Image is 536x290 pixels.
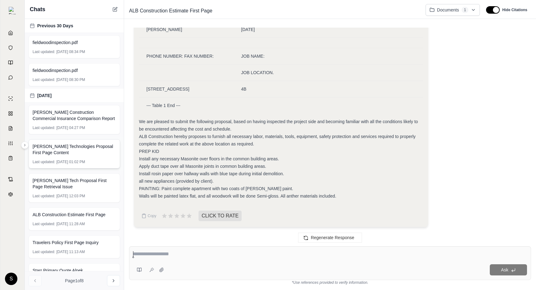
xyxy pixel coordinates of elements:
[4,151,21,165] a: Coverage Table
[33,159,55,164] span: Last updated:
[4,187,21,201] a: Legal Search Engine
[56,159,85,164] span: [DATE] 01:02 PM
[127,6,421,16] div: Edit Title
[37,92,51,99] span: [DATE]
[33,143,116,156] span: [PERSON_NAME] Technologies Proposal First Page Content
[146,27,182,32] span: [PERSON_NAME]
[298,233,362,243] button: Regenerate Response
[4,41,21,55] a: Documents Vault
[139,134,416,146] span: ALB Construction hereby proposes to furnish all necessary labor, materials, tools, equipment, saf...
[4,107,21,120] a: Policy Comparisons
[4,56,21,69] a: Prompt Library
[33,212,105,218] span: ALB Construction Estimate First Page
[30,5,45,14] span: Chats
[146,54,214,59] span: PHONE NUMBER: FAX NUMBER:
[33,67,78,74] span: fieldwoodinspection.pdf
[241,70,274,75] span: JOB LOCATION.
[146,87,189,91] span: [STREET_ADDRESS]
[139,179,213,184] span: all new appliances (provided by client).
[56,125,85,130] span: [DATE] 04:27 PM
[33,267,88,274] span: Starr Primary Quote Alpek [DATE].pdf
[56,194,85,199] span: [DATE] 12:03 PM
[127,6,215,16] span: ALB Construction Estimate First Page
[56,249,85,254] span: [DATE] 11:13 AM
[502,7,527,12] span: Hide Citations
[139,149,159,154] span: PREP KID
[33,221,55,226] span: Last updated:
[139,194,336,199] span: Walls will be painted latex flat, and all woodwork will be done Semi-gloss. All anther materials ...
[139,119,418,132] span: We are pleased to submit the following proposal, based on having inspected the project side and b...
[5,273,17,285] div: S
[56,77,85,82] span: [DATE] 08:30 PM
[4,136,21,150] a: Custom Report
[4,26,21,40] a: Home
[33,77,55,82] span: Last updated:
[65,278,84,284] span: Page 1 of 8
[311,235,354,240] span: Regenerate Response
[33,249,55,254] span: Last updated:
[490,264,527,275] button: Ask
[148,213,156,218] span: Copy
[4,122,21,135] a: Claim Coverage
[501,267,508,272] span: Ask
[33,239,99,246] span: Travelers Policy First Page Inquiry
[426,4,480,16] button: Documents1
[4,71,21,84] a: Chat
[139,186,293,191] span: PAINTING: Paint complete apartment with two coats of [PERSON_NAME] paint.
[139,210,159,222] button: Copy
[146,103,180,108] span: --- Table 1 End ---
[199,211,242,221] span: CLICK TO RATE
[56,49,85,54] span: [DATE] 08:34 PM
[462,7,469,13] span: 1
[37,23,73,29] span: Previous 30 Days
[437,7,459,13] span: Documents
[4,172,21,186] a: Contract Analysis
[21,141,29,149] button: Expand sidebar
[139,156,279,161] span: Install any necessary Masonite over floors in the common building areas.
[33,109,116,122] span: [PERSON_NAME] Construction Commercial Insurance Comparison Report
[139,164,266,169] span: Apply duct tape over all Masonite joints in common building areas.
[33,49,55,54] span: Last updated:
[33,125,55,130] span: Last updated:
[139,171,284,176] span: Install rosin paper over hallway walls with blue tape during initial demolition.
[56,221,85,226] span: [DATE] 11:28 AM
[241,54,264,59] span: JOB NAME:
[33,177,116,190] span: [PERSON_NAME] Tech Proposal First Page Retrieval Issue
[9,7,16,14] img: Expand sidebar
[6,4,19,17] button: Expand sidebar
[4,92,21,105] a: Single Policy
[33,39,78,46] span: fieldwoodinspection.pdf
[241,87,246,91] span: 4B
[241,27,255,32] span: [DATE]
[33,194,55,199] span: Last updated:
[111,6,119,13] button: New Chat
[129,280,531,285] div: *Use references provided to verify information.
